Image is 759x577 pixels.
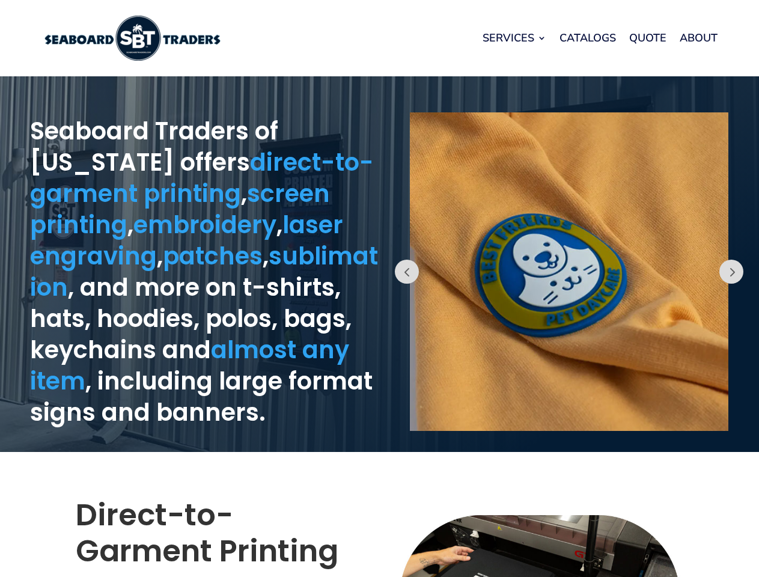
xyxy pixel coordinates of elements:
[719,260,743,284] button: Prev
[30,177,330,242] a: screen printing
[133,208,276,242] a: embroidery
[559,15,616,61] a: Catalogs
[30,115,380,434] h1: Seaboard Traders of [US_STATE] offers , , , , , , and more on t-shirts, hats, hoodies, polos, bag...
[30,145,374,210] a: direct-to-garment printing
[395,260,419,284] button: Prev
[76,497,362,575] h2: Direct-to-Garment Printing
[680,15,718,61] a: About
[629,15,666,61] a: Quote
[163,239,263,273] a: patches
[30,333,349,398] a: almost any item
[410,112,728,431] img: custom patch
[30,208,343,273] a: laser engraving
[483,15,546,61] a: Services
[30,239,378,304] a: sublimation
